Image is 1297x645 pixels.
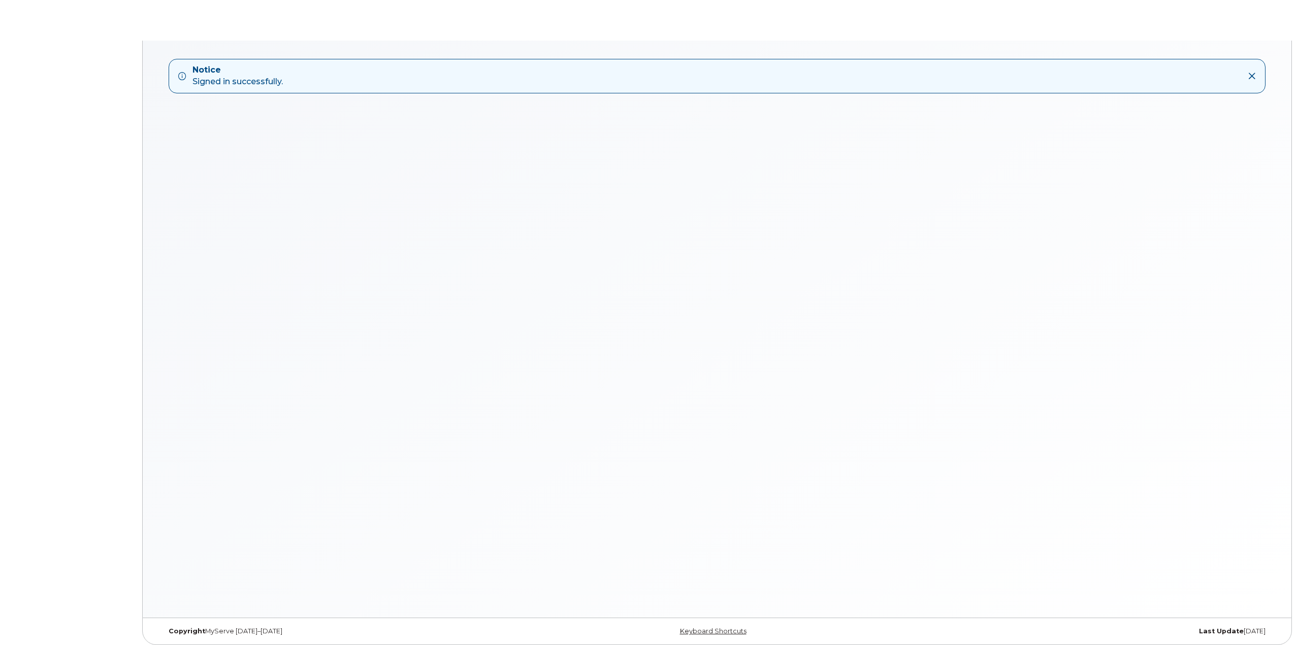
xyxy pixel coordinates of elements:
div: [DATE] [902,627,1273,635]
div: MyServe [DATE]–[DATE] [161,627,532,635]
div: Signed in successfully. [192,64,283,88]
strong: Last Update [1199,627,1244,635]
strong: Notice [192,64,283,76]
strong: Copyright [169,627,205,635]
a: Keyboard Shortcuts [680,627,747,635]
